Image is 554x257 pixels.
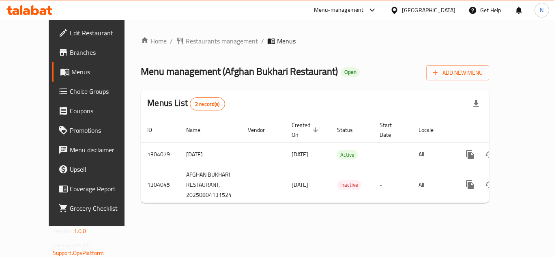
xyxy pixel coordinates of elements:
[52,179,141,199] a: Coverage Report
[70,125,135,135] span: Promotions
[70,48,135,57] span: Branches
[70,145,135,155] span: Menu disclaimer
[402,6,455,15] div: [GEOGRAPHIC_DATA]
[52,199,141,218] a: Grocery Checklist
[337,180,361,190] div: Inactive
[337,125,363,135] span: Status
[292,179,308,190] span: [DATE]
[460,175,480,194] button: more
[180,167,241,203] td: AFGHAN BUKHARI RESTAURANT, 20250804131524
[314,5,364,15] div: Menu-management
[277,36,296,46] span: Menus
[480,175,499,194] button: Change Status
[373,142,412,167] td: -
[53,240,90,250] span: Get support on:
[341,67,360,77] div: Open
[261,36,264,46] li: /
[70,164,135,174] span: Upsell
[412,142,454,167] td: All
[176,36,258,46] a: Restaurants management
[186,36,258,46] span: Restaurants management
[53,226,73,236] span: Version:
[466,94,486,114] div: Export file
[70,28,135,38] span: Edit Restaurant
[292,120,321,140] span: Created On
[337,150,358,160] span: Active
[426,65,489,80] button: Add New Menu
[337,180,361,190] span: Inactive
[170,36,173,46] li: /
[70,203,135,213] span: Grocery Checklist
[186,125,211,135] span: Name
[180,142,241,167] td: [DATE]
[248,125,275,135] span: Vendor
[70,184,135,194] span: Coverage Report
[141,142,180,167] td: 1304079
[292,149,308,160] span: [DATE]
[70,106,135,116] span: Coupons
[454,118,545,143] th: Actions
[74,226,86,236] span: 1.0.0
[190,97,225,110] div: Total records count
[190,100,225,108] span: 2 record(s)
[141,62,338,80] span: Menu management ( Afghan Bukhari Restaurant )
[141,167,180,203] td: 1304045
[540,6,543,15] span: N
[52,160,141,179] a: Upsell
[460,145,480,164] button: more
[70,86,135,96] span: Choice Groups
[419,125,444,135] span: Locale
[433,68,483,78] span: Add New Menu
[52,121,141,140] a: Promotions
[480,145,499,164] button: Change Status
[52,101,141,121] a: Coupons
[52,140,141,160] a: Menu disclaimer
[141,36,489,46] nav: breadcrumb
[52,43,141,62] a: Branches
[380,120,402,140] span: Start Date
[147,97,225,110] h2: Menus List
[71,67,135,77] span: Menus
[412,167,454,203] td: All
[141,118,545,203] table: enhanced table
[147,125,163,135] span: ID
[373,167,412,203] td: -
[52,23,141,43] a: Edit Restaurant
[341,69,360,76] span: Open
[52,62,141,82] a: Menus
[141,36,167,46] a: Home
[52,82,141,101] a: Choice Groups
